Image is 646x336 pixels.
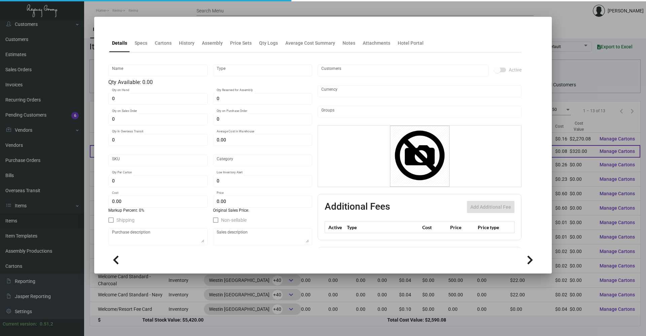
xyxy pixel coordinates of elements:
[135,40,147,47] div: Specs
[116,216,135,224] span: Shipping
[230,40,252,47] div: Price Sets
[343,40,355,47] div: Notes
[398,40,424,47] div: Hotel Portal
[325,221,346,233] th: Active
[221,216,247,224] span: Non-sellable
[108,78,312,86] div: Qty Available: 0.00
[363,40,390,47] div: Attachments
[470,204,511,210] span: Add Additional Fee
[467,201,514,213] button: Add Additional Fee
[448,221,476,233] th: Price
[155,40,172,47] div: Cartons
[321,68,485,73] input: Add new..
[321,109,518,115] input: Add new..
[509,66,522,74] span: Active
[476,221,506,233] th: Price type
[40,321,53,328] div: 0.51.2
[202,40,223,47] div: Assembly
[285,40,335,47] div: Average Cost Summary
[325,201,390,213] h2: Additional Fees
[345,221,421,233] th: Type
[421,221,448,233] th: Cost
[112,40,127,47] div: Details
[179,40,194,47] div: History
[3,321,37,328] div: Current version:
[259,40,278,47] div: Qty Logs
